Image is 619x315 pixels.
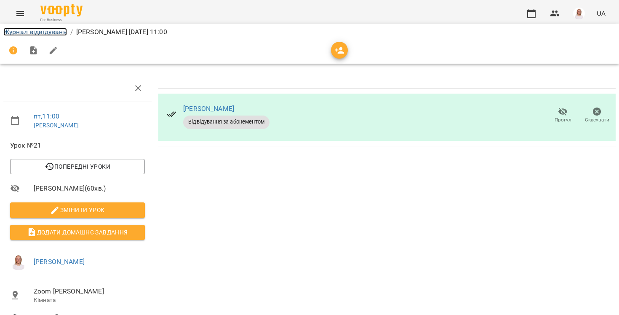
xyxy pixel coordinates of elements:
[34,112,59,120] a: пт , 11:00
[10,3,30,24] button: Menu
[573,8,585,19] img: 7b3448e7bfbed3bd7cdba0ed84700e25.png
[17,205,138,215] span: Змінити урок
[580,104,614,127] button: Скасувати
[70,27,73,37] li: /
[183,118,269,126] span: Відвідування за абонементом
[40,17,83,23] span: For Business
[10,159,145,174] button: Попередні уроки
[183,105,234,113] a: [PERSON_NAME]
[34,296,145,304] p: Кімната
[10,140,145,151] span: Урок №21
[34,122,79,129] a: [PERSON_NAME]
[10,202,145,218] button: Змінити урок
[10,225,145,240] button: Додати домашнє завдання
[546,104,580,127] button: Прогул
[34,286,145,296] span: Zoom [PERSON_NAME]
[76,27,167,37] p: [PERSON_NAME] [DATE] 11:00
[40,4,83,16] img: Voopty Logo
[585,116,609,124] span: Скасувати
[34,183,145,194] span: [PERSON_NAME] ( 60 хв. )
[3,28,67,36] a: Журнал відвідувань
[555,116,571,124] span: Прогул
[593,5,609,21] button: UA
[17,162,138,172] span: Попередні уроки
[3,27,616,37] nav: breadcrumb
[34,258,85,266] a: [PERSON_NAME]
[597,9,606,18] span: UA
[17,227,138,237] span: Додати домашнє завдання
[10,253,27,270] img: 7b3448e7bfbed3bd7cdba0ed84700e25.png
